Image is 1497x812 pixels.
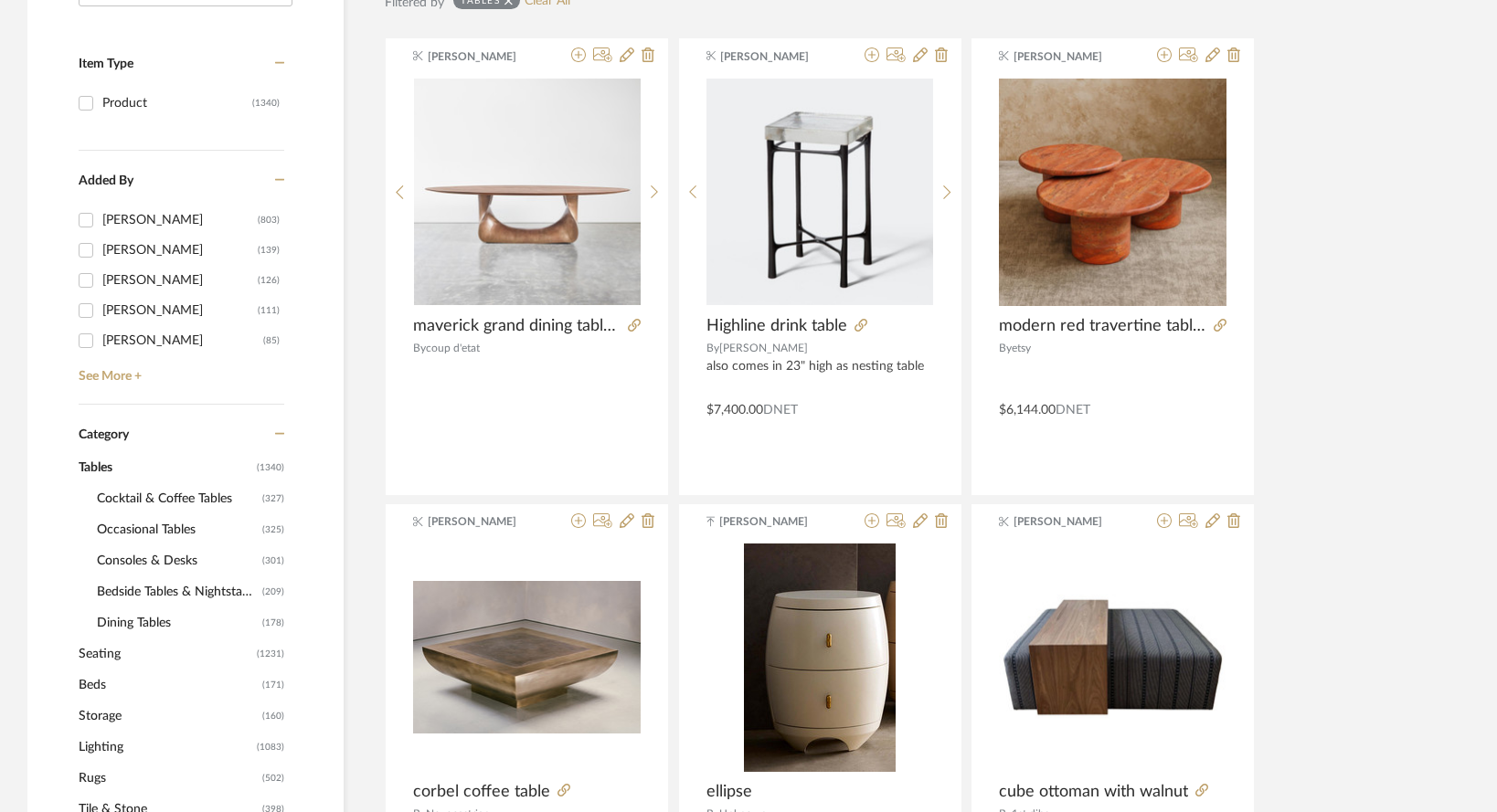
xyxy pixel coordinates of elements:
[428,513,543,530] span: [PERSON_NAME]
[763,404,798,417] span: DNET
[262,515,284,544] span: (325)
[79,701,258,732] span: Storage
[999,79,1226,306] img: modern red travertine table set
[258,266,280,295] div: (126)
[999,343,1012,353] span: By
[413,343,426,353] span: By
[97,483,258,514] span: Cocktail & Coffee Tables
[79,670,258,701] span: Beds
[74,355,284,385] a: See More +
[257,639,284,669] span: (1231)
[97,607,258,638] span: Dining Tables
[999,782,1188,802] span: cube ottoman with walnut
[1014,513,1129,530] span: [PERSON_NAME]
[428,48,543,65] span: [PERSON_NAME]
[719,343,808,353] span: [PERSON_NAME]
[252,89,280,118] div: (1340)
[1056,404,1090,417] span: DNET
[262,701,284,731] span: (160)
[262,764,284,793] span: (502)
[262,670,284,700] span: (171)
[79,732,252,763] span: Lighting
[79,58,133,70] span: Item Type
[263,326,280,355] div: (85)
[719,513,834,530] span: [PERSON_NAME]
[79,452,252,483] span: Tables
[257,453,284,482] span: (1340)
[999,404,1056,417] span: $6,144.00
[706,343,719,353] span: By
[1012,343,1031,353] span: etsy
[258,206,280,235] div: (803)
[706,782,752,802] span: ellipse
[102,206,258,235] div: [PERSON_NAME]
[706,359,934,390] div: also comes in 23" high as nesting table
[706,79,933,305] img: Highline drink table
[706,404,763,417] span: $7,400.00
[97,545,258,576] span: Consoles & Desks
[999,543,1226,771] img: cube ottoman with walnut
[102,326,263,355] div: [PERSON_NAME]
[426,343,480,353] span: coup d'etat
[413,782,550,802] span: corbel coffee table
[79,638,252,670] span: Seating
[720,48,835,65] span: [PERSON_NAME]
[413,316,621,336] span: maverick grand dining tabl3e
[262,608,284,638] span: (178)
[97,576,258,607] span: Bedside Tables & Nightstands
[97,514,258,545] span: Occasional Tables
[262,577,284,606] span: (209)
[258,296,280,325] div: (111)
[999,316,1206,336] span: modern red travertine table set
[102,236,258,265] div: [PERSON_NAME]
[262,546,284,575] span: (301)
[102,296,258,325] div: [PERSON_NAME]
[257,733,284,762] span: (1083)
[706,316,847,336] span: Highline drink table
[79,763,258,794] span: Rugs
[79,427,129,443] span: Category
[262,484,284,513] span: (327)
[413,581,641,733] img: corbel coffee table
[102,266,258,295] div: [PERSON_NAME]
[1014,48,1129,65] span: [PERSON_NAME]
[102,89,252,118] div: Product
[414,79,641,305] img: maverick grand dining tabl3e
[258,236,280,265] div: (139)
[744,543,896,772] img: ellipse
[79,174,133,187] span: Added By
